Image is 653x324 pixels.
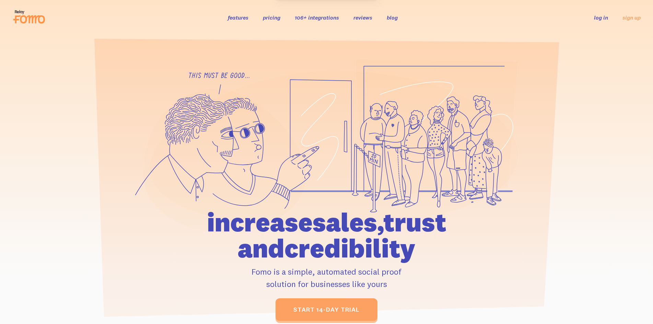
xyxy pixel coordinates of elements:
[353,14,372,21] a: reviews
[168,209,486,261] h1: increase sales, trust and credibility
[295,14,339,21] a: 106+ integrations
[228,14,248,21] a: features
[387,14,398,21] a: blog
[263,14,280,21] a: pricing
[622,14,641,21] a: sign up
[168,265,486,290] p: Fomo is a simple, automated social proof solution for businesses like yours
[276,298,377,321] a: start 14-day trial
[594,14,608,21] a: log in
